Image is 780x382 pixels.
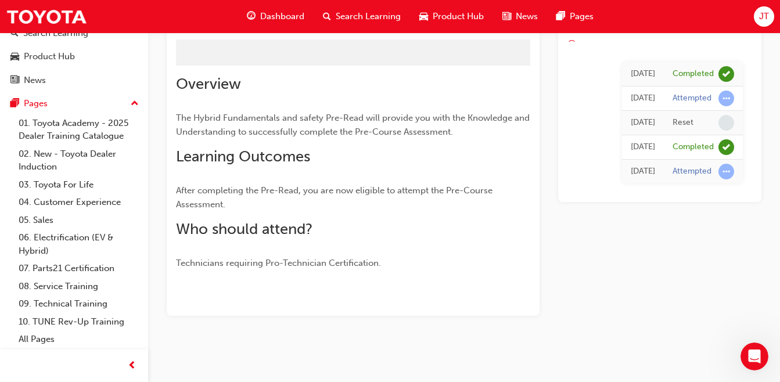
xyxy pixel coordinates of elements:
[24,74,46,87] div: News
[323,9,331,24] span: search-icon
[128,359,136,373] span: prev-icon
[314,5,410,28] a: search-iconSearch Learning
[673,142,714,153] div: Completed
[14,330,143,348] a: All Pages
[5,46,143,67] a: Product Hub
[410,5,493,28] a: car-iconProduct Hub
[176,113,532,137] span: The Hybrid Fundamentals and safety Pre-Read will provide you with the Knowledge and Understanding...
[5,23,143,44] a: Search Learning
[24,50,75,63] div: Product Hub
[176,147,310,165] span: Learning Outcomes
[14,145,143,176] a: 02. New - Toyota Dealer Induction
[14,313,143,331] a: 10. TUNE Rev-Up Training
[754,6,774,27] button: JT
[14,211,143,229] a: 05. Sales
[556,9,565,24] span: pages-icon
[14,176,143,194] a: 03. Toyota For Life
[176,185,495,210] span: After completing the Pre-Read, you are now eligible to attempt the Pre-Course Assessment.
[570,10,594,23] span: Pages
[741,343,768,370] iframe: Intercom live chat
[10,99,19,109] span: pages-icon
[493,5,547,28] a: news-iconNews
[14,193,143,211] a: 04. Customer Experience
[14,278,143,295] a: 08. Service Training
[14,114,143,145] a: 01. Toyota Academy - 2025 Dealer Training Catalogue
[759,10,769,23] span: JT
[10,75,19,86] span: news-icon
[547,5,603,28] a: pages-iconPages
[718,115,734,131] span: learningRecordVerb_NONE-icon
[6,3,87,30] img: Trak
[516,10,538,23] span: News
[176,75,241,93] span: Overview
[673,166,711,177] div: Attempted
[238,5,314,28] a: guage-iconDashboard
[631,116,655,129] div: Fri Aug 30 2024 17:17:58 GMT+1000 (Australian Eastern Standard Time)
[176,258,381,268] span: Technicians requiring Pro-Technician Certification.
[5,70,143,91] a: News
[5,93,143,114] button: Pages
[631,67,655,81] div: Fri Aug 30 2024 17:18:12 GMT+1000 (Australian Eastern Standard Time)
[131,96,139,111] span: up-icon
[718,91,734,106] span: learningRecordVerb_ATTEMPT-icon
[10,28,19,39] span: search-icon
[14,260,143,278] a: 07. Parts21 Certification
[419,9,428,24] span: car-icon
[631,92,655,105] div: Fri Aug 30 2024 17:17:59 GMT+1000 (Australian Eastern Standard Time)
[336,10,401,23] span: Search Learning
[14,229,143,260] a: 06. Electrification (EV & Hybrid)
[718,139,734,155] span: learningRecordVerb_COMPLETE-icon
[673,117,693,128] div: Reset
[718,66,734,82] span: learningRecordVerb_COMPLETE-icon
[247,9,256,24] span: guage-icon
[631,165,655,178] div: Fri Aug 30 2024 17:16:52 GMT+1000 (Australian Eastern Standard Time)
[631,140,655,154] div: Fri Aug 30 2024 17:17:21 GMT+1000 (Australian Eastern Standard Time)
[260,10,304,23] span: Dashboard
[718,164,734,179] span: learningRecordVerb_ATTEMPT-icon
[23,27,88,40] div: Search Learning
[433,10,484,23] span: Product Hub
[502,9,511,24] span: news-icon
[176,220,312,238] span: Who should attend?
[24,97,48,110] div: Pages
[10,52,19,62] span: car-icon
[673,69,714,80] div: Completed
[673,93,711,104] div: Attempted
[14,295,143,313] a: 09. Technical Training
